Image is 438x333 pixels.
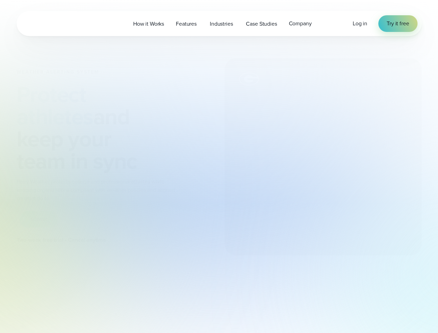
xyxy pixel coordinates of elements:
a: Case Studies [240,17,283,31]
span: Try it free [387,19,409,28]
a: Try it free [378,15,417,32]
span: How it Works [133,20,164,28]
span: Log in [353,19,367,27]
span: Features [176,20,197,28]
a: How it Works [127,17,170,31]
span: Case Studies [246,20,277,28]
a: Log in [353,19,367,28]
span: Industries [210,20,233,28]
span: Company [289,19,312,28]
